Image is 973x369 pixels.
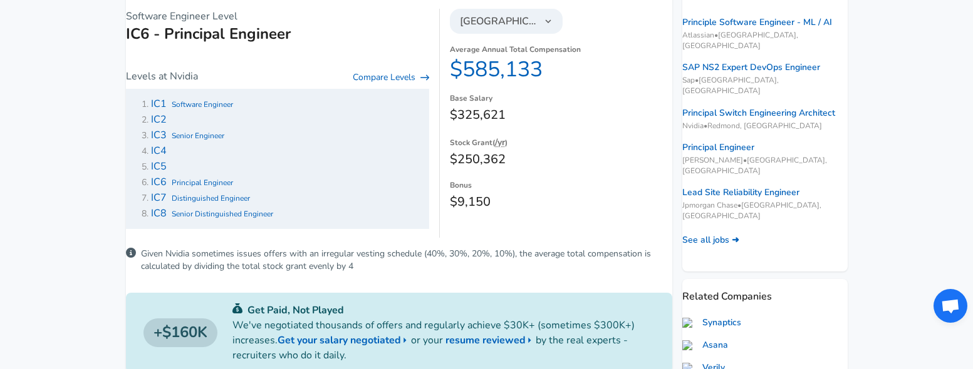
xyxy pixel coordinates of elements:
a: Principle Software Engineer - ML / AI [682,16,832,29]
dt: Average Annual Total Compensation [450,44,672,56]
dt: Bonus [450,179,672,192]
p: Levels at Nvidia [126,69,198,84]
span: IC8 [151,206,167,220]
span: [GEOGRAPHIC_DATA] [460,14,538,29]
a: IC8Senior Distinguished Engineer [151,208,273,220]
button: [GEOGRAPHIC_DATA] [450,9,563,34]
button: /yr [495,135,505,149]
a: IC1Software Engineer [151,98,233,110]
span: IC4 [151,144,167,158]
a: Compare Levels [353,71,429,84]
span: IC1 [151,97,167,111]
span: Atlassian • [GEOGRAPHIC_DATA], [GEOGRAPHIC_DATA] [682,30,848,51]
img: synaptics.com [682,318,697,328]
span: Software Engineer [172,99,233,109]
span: IC5 [151,159,167,173]
a: IC4 [151,145,172,157]
a: resume reviewed [445,333,536,348]
p: Given Nvidia sometimes issues offers with an irregular vesting schedule (40%, 30%, 20%, 10%), the... [141,248,672,273]
a: Principal Engineer [682,141,754,154]
span: Principal Engineer [172,178,233,188]
a: IC7Distinguished Engineer [151,192,250,204]
span: IC7 [151,191,167,205]
span: IC2 [151,113,167,126]
dt: Stock Grant ( ) [450,135,672,149]
p: We've negotiated thousands of offers and regularly achieve $30K+ (sometimes $300K+) increases. or... [232,318,655,363]
a: Synaptics [682,316,741,329]
p: Get Paid, Not Played [232,303,655,318]
span: IC3 [151,128,167,142]
p: Related Companies [682,279,848,304]
span: Nvidia • Redmond, [GEOGRAPHIC_DATA] [682,121,848,131]
img: svg+xml;base64,PHN2ZyB4bWxucz0iaHR0cDovL3d3dy53My5vcmcvMjAwMC9zdmciIGZpbGw9IiMwYzU0NjAiIHZpZXdCb3... [232,303,242,313]
a: Get your salary negotiated [278,333,411,348]
span: Distinguished Engineer [172,193,250,203]
span: Senior Engineer [172,131,224,141]
a: SAP NS2 Expert DevOps Engineer [682,61,820,74]
a: $160K [143,318,217,347]
div: Open chat [934,289,967,323]
dd: $9,150 [450,192,672,212]
a: IC6Principal Engineer [151,176,233,188]
a: Principal Switch Engineering Architect [682,107,835,119]
span: Senior Distinguished Engineer [172,209,273,219]
a: Lead Site Reliability Engineer [682,186,799,199]
a: See all jobs ➜ [682,234,739,246]
dd: $585,133 [450,56,672,83]
a: IC5 [151,161,172,173]
img: asana.com [682,340,697,350]
span: Sap • [GEOGRAPHIC_DATA], [GEOGRAPHIC_DATA] [682,75,848,96]
span: [PERSON_NAME] • [GEOGRAPHIC_DATA], [GEOGRAPHIC_DATA] [682,155,848,176]
dd: $325,621 [450,105,672,125]
h1: IC6 - Principal Engineer [126,24,430,44]
span: IC6 [151,175,167,189]
a: IC3Senior Engineer [151,129,224,141]
a: IC2 [151,114,172,126]
span: Jpmorgan Chase • [GEOGRAPHIC_DATA], [GEOGRAPHIC_DATA] [682,200,848,221]
p: Software Engineer Level [126,9,430,24]
dt: Base Salary [450,93,672,105]
a: Asana [682,339,728,351]
dd: $250,362 [450,149,672,169]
